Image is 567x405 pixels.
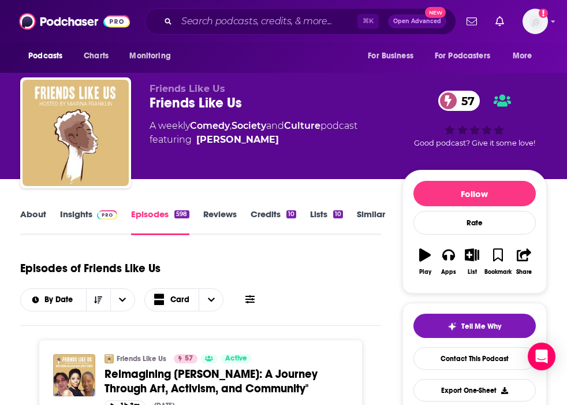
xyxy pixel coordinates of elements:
[357,209,385,235] a: Similar
[203,209,237,235] a: Reviews
[523,9,548,34] span: Logged in as nell-elle
[284,120,320,131] a: Culture
[484,269,512,276] div: Bookmark
[44,296,77,304] span: By Date
[468,269,477,276] div: List
[437,241,461,283] button: Apps
[174,354,197,363] a: 57
[491,12,509,31] a: Show notifications dropdown
[150,119,357,147] div: A weekly podcast
[150,83,225,94] span: Friends Like Us
[450,91,480,111] span: 57
[447,322,457,331] img: tell me why sparkle
[28,48,62,64] span: Podcasts
[60,209,117,235] a: InsightsPodchaser Pro
[110,289,135,311] button: open menu
[185,353,193,365] span: 57
[232,120,266,131] a: Society
[413,241,437,283] button: Play
[413,314,536,338] button: tell me why sparkleTell Me Why
[150,133,357,147] span: featuring
[435,48,490,64] span: For Podcasters
[53,354,95,396] img: Reimagining Hamilton: A Journey Through Art, Activism, and Community"
[413,181,536,206] button: Follow
[388,14,446,28] button: Open AdvancedNew
[414,139,535,147] span: Good podcast? Give it some love!
[413,379,536,402] button: Export One-Sheet
[170,296,189,304] span: Card
[393,18,441,24] span: Open Advanced
[117,354,166,363] a: Friends Like Us
[523,9,548,34] button: Show profile menu
[20,45,77,67] button: open menu
[419,269,431,276] div: Play
[20,261,161,276] h1: Episodes of Friends Like Us
[196,133,279,147] a: Marina Franklin
[23,80,129,186] img: Friends Like Us
[131,209,189,235] a: Episodes598
[310,209,343,235] a: Lists10
[145,8,456,35] div: Search podcasts, credits, & more...
[105,354,114,363] img: Friends Like Us
[484,241,512,283] button: Bookmark
[539,9,548,18] svg: Add a profile image
[461,322,501,331] span: Tell Me Why
[121,45,185,67] button: open menu
[516,269,532,276] div: Share
[505,45,547,67] button: open menu
[20,288,135,311] h2: Choose List sort
[413,211,536,235] div: Rate
[266,120,284,131] span: and
[528,343,555,370] div: Open Intercom Messenger
[368,48,413,64] span: For Business
[360,45,428,67] button: open menu
[462,12,482,31] a: Show notifications dropdown
[438,91,480,111] a: 57
[357,14,379,29] span: ⌘ K
[460,241,484,283] button: List
[512,241,536,283] button: Share
[230,120,232,131] span: ,
[333,210,343,218] div: 10
[251,209,296,235] a: Credits10
[221,354,252,363] a: Active
[174,210,189,218] div: 598
[286,210,296,218] div: 10
[513,48,532,64] span: More
[19,10,130,32] img: Podchaser - Follow, Share and Rate Podcasts
[190,120,230,131] a: Comedy
[86,289,110,311] button: Sort Direction
[413,347,536,370] a: Contact This Podcast
[402,83,547,155] div: 57Good podcast? Give it some love!
[21,296,86,304] button: open menu
[523,9,548,34] img: User Profile
[97,210,117,220] img: Podchaser Pro
[225,353,247,365] span: Active
[441,269,456,276] div: Apps
[105,367,348,396] a: Reimagining [PERSON_NAME]: A Journey Through Art, Activism, and Community"
[76,45,115,67] a: Charts
[144,288,224,311] button: Choose View
[129,48,170,64] span: Monitoring
[84,48,109,64] span: Charts
[105,367,318,396] span: Reimagining [PERSON_NAME]: A Journey Through Art, Activism, and Community"
[20,209,46,235] a: About
[177,12,357,31] input: Search podcasts, credits, & more...
[425,7,446,18] span: New
[427,45,507,67] button: open menu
